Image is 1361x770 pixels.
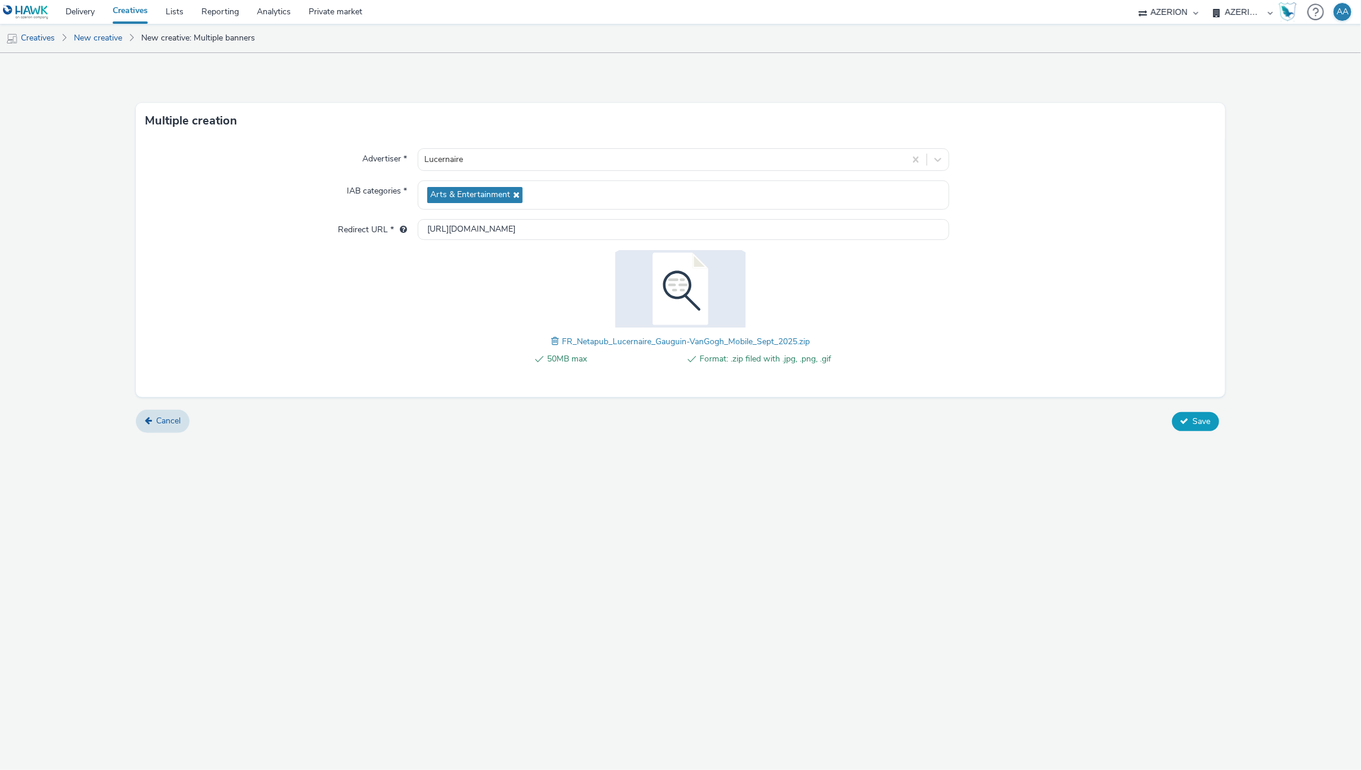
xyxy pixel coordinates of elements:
[1279,2,1301,21] a: Hawk Academy
[145,112,237,130] h3: Multiple creation
[6,33,18,45] img: mobile
[1172,412,1219,431] button: Save
[1337,3,1348,21] div: AA
[358,148,412,165] label: Advertiser *
[3,5,49,20] img: undefined Logo
[430,190,510,200] span: Arts & Entertainment
[700,352,832,366] span: Format: .zip filed with .jpg, .png, .gif
[418,219,950,240] input: url...
[136,410,189,432] a: Cancel
[394,224,407,236] div: URL will be used as a validation URL with some SSPs and it will be the redirection URL of your cr...
[156,415,181,426] span: Cancel
[1193,416,1211,427] span: Save
[548,352,679,366] span: 50MB max
[603,250,758,328] img: FR_Netapub_Lucernaire_Gauguin-VanGogh_Mobile_Sept_2025.zip
[333,219,412,236] label: Redirect URL *
[562,336,810,347] span: FR_Netapub_Lucernaire_Gauguin-VanGogh_Mobile_Sept_2025.zip
[1279,2,1297,21] img: Hawk Academy
[342,180,412,197] label: IAB categories *
[68,24,128,52] a: New creative
[135,24,261,52] a: New creative: Multiple banners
